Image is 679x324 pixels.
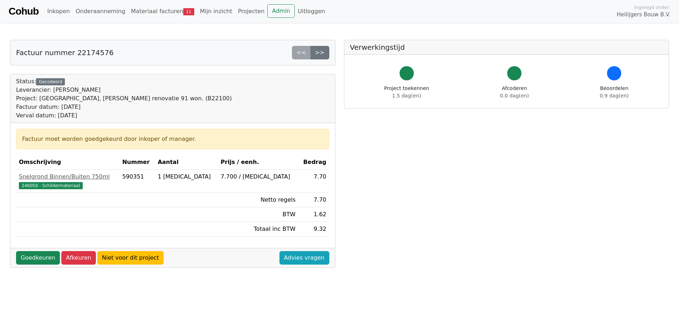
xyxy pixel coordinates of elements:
[600,93,629,99] span: 0.9 dag(en)
[16,155,119,170] th: Omschrijving
[298,170,329,193] td: 7.70
[384,85,429,100] div: Project toekennen
[218,222,298,237] td: Totaal inc BTW
[279,251,329,265] a: Advies vragen
[600,85,629,100] div: Beoordelen
[500,93,529,99] span: 0.0 dag(en)
[350,43,663,52] h5: Verwerkingstijd
[119,170,155,193] td: 590351
[44,4,72,18] a: Inkopen
[267,4,295,18] a: Admin
[119,155,155,170] th: Nummer
[22,135,323,143] div: Factuur moet worden goedgekeurd door inkoper of manager.
[617,11,670,19] span: Heilijgers Bouw B.V.
[155,155,218,170] th: Aantal
[16,251,60,265] a: Goedkeuren
[392,93,421,99] span: 1.5 dag(en)
[19,182,83,189] span: 246050 - Schildermateriaal
[16,94,232,103] div: Project: [GEOGRAPHIC_DATA], [PERSON_NAME] renovatie 91 won. (B22100)
[16,77,232,120] div: Status:
[73,4,128,18] a: Onderaanneming
[310,46,329,59] a: >>
[298,193,329,207] td: 7.70
[19,172,117,190] a: Snelgrond Binnen/Buiten 750ml246050 - Schildermateriaal
[634,4,670,11] span: Ingelogd onder:
[9,3,38,20] a: Cohub
[218,193,298,207] td: Netto regels
[61,251,96,265] a: Afkeuren
[183,8,194,15] span: 11
[295,4,328,18] a: Uitloggen
[128,4,197,18] a: Materiaal facturen11
[16,86,232,94] div: Leverancier: [PERSON_NAME]
[158,172,215,181] div: 1 [MEDICAL_DATA]
[221,172,295,181] div: 7.700 / [MEDICAL_DATA]
[298,155,329,170] th: Bedrag
[500,85,529,100] div: Afcoderen
[16,103,232,111] div: Factuur datum: [DATE]
[16,48,114,57] h5: Factuur nummer 22174576
[218,207,298,222] td: BTW
[298,207,329,222] td: 1.62
[235,4,267,18] a: Projecten
[218,155,298,170] th: Prijs / eenh.
[97,251,164,265] a: Niet voor dit project
[298,222,329,237] td: 9.32
[197,4,235,18] a: Mijn inzicht
[36,78,65,85] div: Gecodeerd
[19,172,117,181] div: Snelgrond Binnen/Buiten 750ml
[16,111,232,120] div: Verval datum: [DATE]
